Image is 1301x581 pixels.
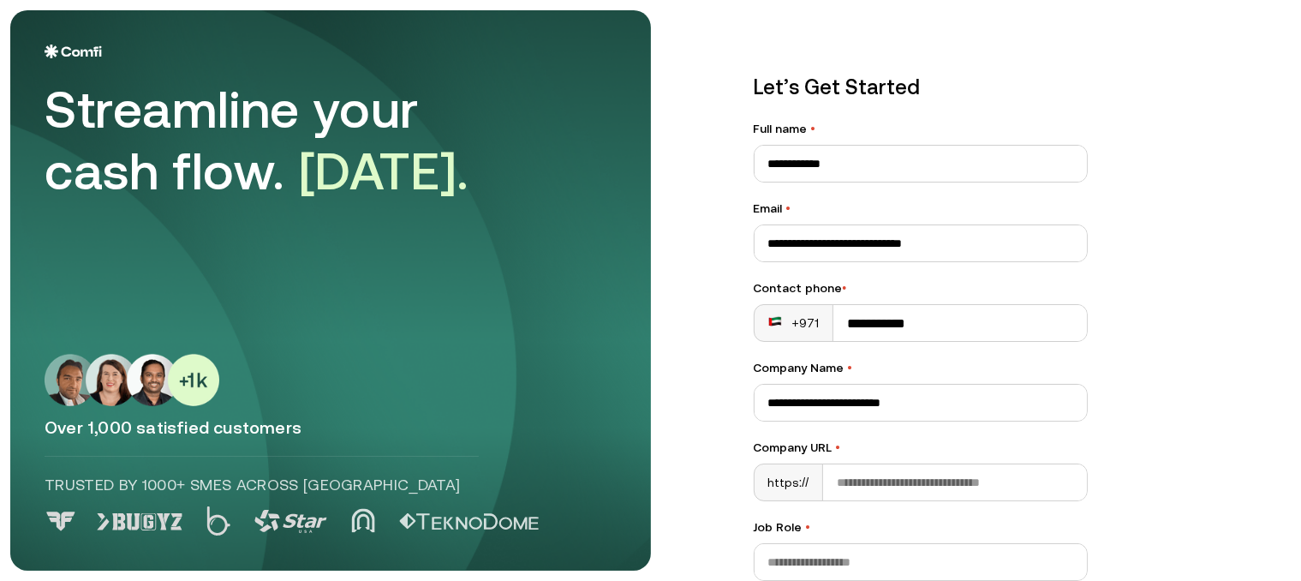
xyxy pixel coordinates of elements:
label: Full name [754,120,1088,138]
div: https:// [755,464,824,500]
img: Logo 2 [206,506,230,536]
label: Company URL [754,439,1088,457]
span: • [848,361,853,374]
div: +971 [768,314,820,332]
p: Let’s Get Started [754,72,1088,103]
p: Trusted by 1000+ SMEs across [GEOGRAPHIC_DATA] [45,474,479,496]
img: Logo 4 [351,508,375,533]
div: Streamline your cash flow. [45,79,524,202]
span: • [806,520,811,534]
img: Logo 0 [45,512,77,531]
div: Contact phone [754,279,1088,297]
span: • [786,201,791,215]
label: Job Role [754,518,1088,536]
p: Over 1,000 satisfied customers [45,416,617,439]
img: Logo 1 [97,513,182,530]
label: Company Name [754,359,1088,377]
img: Logo 5 [399,513,539,530]
span: • [836,440,841,454]
span: • [843,281,847,295]
span: [DATE]. [299,141,469,201]
label: Email [754,200,1088,218]
img: Logo [45,45,102,58]
span: • [811,122,816,135]
img: Logo 3 [254,510,327,533]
